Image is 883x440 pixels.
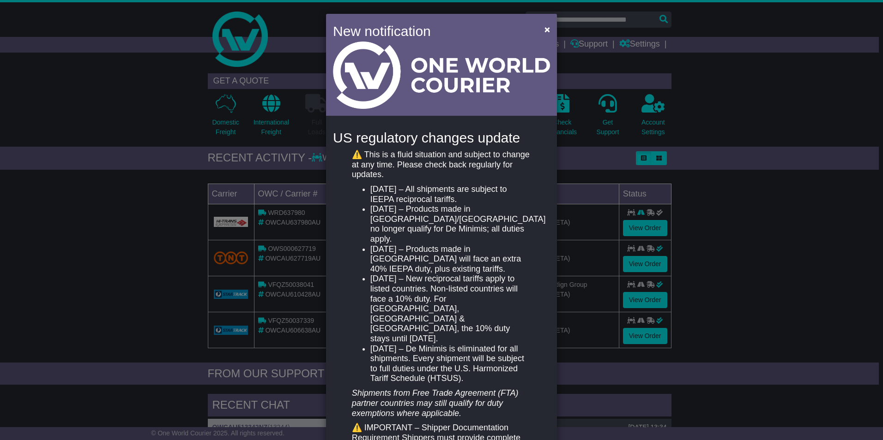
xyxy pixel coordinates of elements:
[370,344,531,384] li: [DATE] – De Minimis is eliminated for all shipments. Every shipment will be subject to full dutie...
[544,24,550,35] span: ×
[370,204,531,244] li: [DATE] – Products made in [GEOGRAPHIC_DATA]/[GEOGRAPHIC_DATA] no longer qualify for De Minimis; a...
[370,274,531,344] li: [DATE] – New reciprocal tariffs apply to listed countries. Non-listed countries will face a 10% d...
[352,388,519,417] em: Shipments from Free Trade Agreement (FTA) partner countries may still qualify for duty exemptions...
[352,150,531,180] p: ⚠️ This is a fluid situation and subject to change at any time. Please check back regularly for u...
[370,184,531,204] li: [DATE] – All shipments are subject to IEEPA reciprocal tariffs.
[333,130,550,145] h4: US regulatory changes update
[540,20,555,39] button: Close
[333,21,531,42] h4: New notification
[370,244,531,274] li: [DATE] – Products made in [GEOGRAPHIC_DATA] will face an extra 40% IEEPA duty, plus existing tari...
[333,42,550,109] img: Light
